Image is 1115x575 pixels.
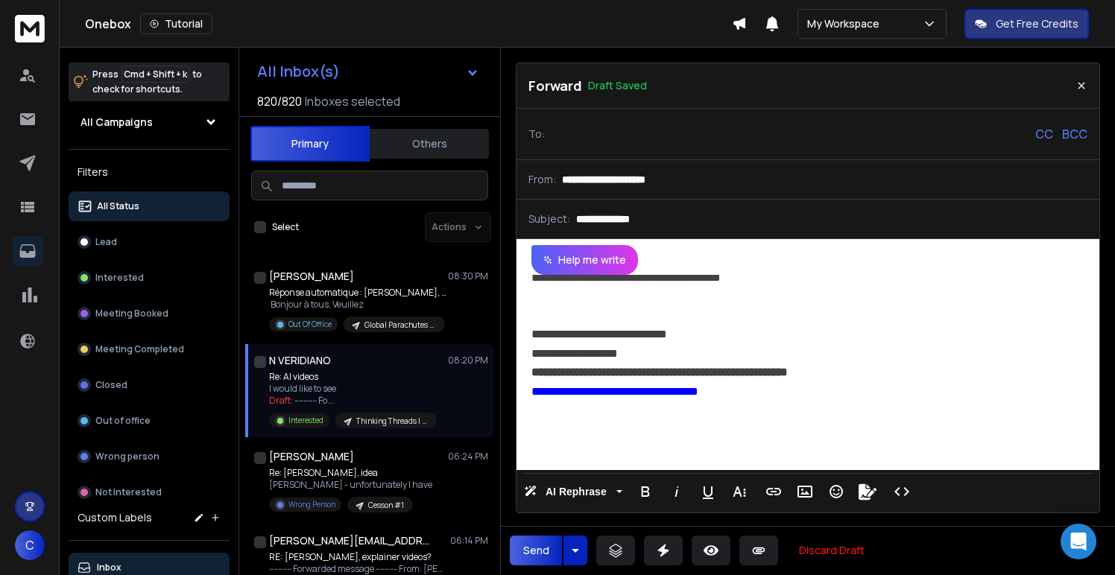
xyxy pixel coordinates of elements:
span: AI Rephrase [543,486,610,498]
p: I would like to see [269,383,437,395]
div: Open Intercom Messenger [1061,524,1096,559]
p: All Status [97,200,139,212]
button: Not Interested [69,477,230,507]
p: Press to check for shortcuts. [92,67,202,97]
button: C [15,530,45,560]
h1: All Inbox(s) [257,64,340,79]
label: Select [272,221,299,233]
p: Thinking Threads | AI Video | #1 | [GEOGRAPHIC_DATA] [356,416,428,427]
p: Lead [95,236,117,248]
button: Discard Draft [787,536,876,565]
h1: All Campaigns [80,115,153,130]
button: Others [370,127,489,160]
div: Onebox [85,13,732,34]
button: Meeting Completed [69,334,230,364]
button: Get Free Credits [964,9,1089,39]
p: Re: AI videos [269,371,437,383]
button: Italic (⌘I) [663,477,691,506]
button: All Status [69,191,230,221]
p: Get Free Credits [996,16,1078,31]
button: Insert Image (⌘P) [791,477,819,506]
h3: Custom Labels [78,510,152,525]
p: Re: [PERSON_NAME], idea [269,467,432,479]
p: Cesson #1 [368,500,404,511]
h3: Filters [69,162,230,182]
button: All Inbox(s) [245,57,491,86]
p: Out of office [95,415,151,427]
button: Primary [250,126,370,162]
p: To: [528,127,545,142]
span: Cmd + Shift + k [121,66,189,83]
p: 08:20 PM [448,355,488,366]
h1: N VERIDIANO [269,353,331,368]
span: ---------- Fo ... [294,394,334,407]
p: Forward [528,75,582,96]
p: Inbox [97,562,121,574]
p: Closed [95,379,127,391]
p: From: [528,172,556,187]
span: Draft: [269,394,293,407]
p: 06:14 PM [450,535,488,547]
p: Réponse automatique : [PERSON_NAME], thoughts? [269,287,448,299]
button: Send [510,536,562,565]
button: Tutorial [140,13,212,34]
p: CC [1035,125,1053,143]
button: Code View [888,477,916,506]
h1: [PERSON_NAME] [269,269,354,284]
p: BCC [1062,125,1087,143]
h1: [PERSON_NAME][EMAIL_ADDRESS][DOMAIN_NAME] +1 [269,533,433,548]
button: Interested [69,263,230,293]
p: Not Interested [95,486,162,498]
p: Draft Saved [588,78,647,93]
p: My Workspace [807,16,885,31]
p: Interested [95,272,144,284]
button: Bold (⌘B) [631,477,660,506]
h3: Inboxes selected [305,92,400,110]
p: Bonjour à tous, Veuillez [269,299,448,311]
p: ---------- Forwarded message --------- From: [PERSON_NAME] [269,563,448,575]
button: Signature [853,477,882,506]
button: Underline (⌘U) [694,477,722,506]
button: Out of office [69,406,230,436]
h1: [PERSON_NAME] [269,449,354,464]
p: Meeting Completed [95,343,184,355]
button: Wrong person [69,442,230,471]
button: AI Rephrase [521,477,625,506]
p: Wrong Person [288,499,335,510]
p: [PERSON_NAME] - unfortunately I have [269,479,432,491]
button: More Text [725,477,754,506]
p: RE: [PERSON_NAME], explainer videos? [269,551,448,563]
p: Out Of Office [288,319,332,330]
button: Lead [69,227,230,257]
p: Interested [288,415,323,426]
p: Subject: [528,212,570,226]
button: Help me write [531,245,638,275]
p: Meeting Booked [95,308,168,320]
p: Global Parachutes AI #1 [364,320,436,331]
button: Meeting Booked [69,299,230,328]
button: All Campaigns [69,107,230,137]
span: 820 / 820 [257,92,302,110]
button: Closed [69,370,230,400]
p: 06:24 PM [448,451,488,463]
p: 08:30 PM [448,270,488,282]
button: Emoticons [822,477,850,506]
p: Wrong person [95,451,159,463]
button: Insert Link (⌘K) [759,477,788,506]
